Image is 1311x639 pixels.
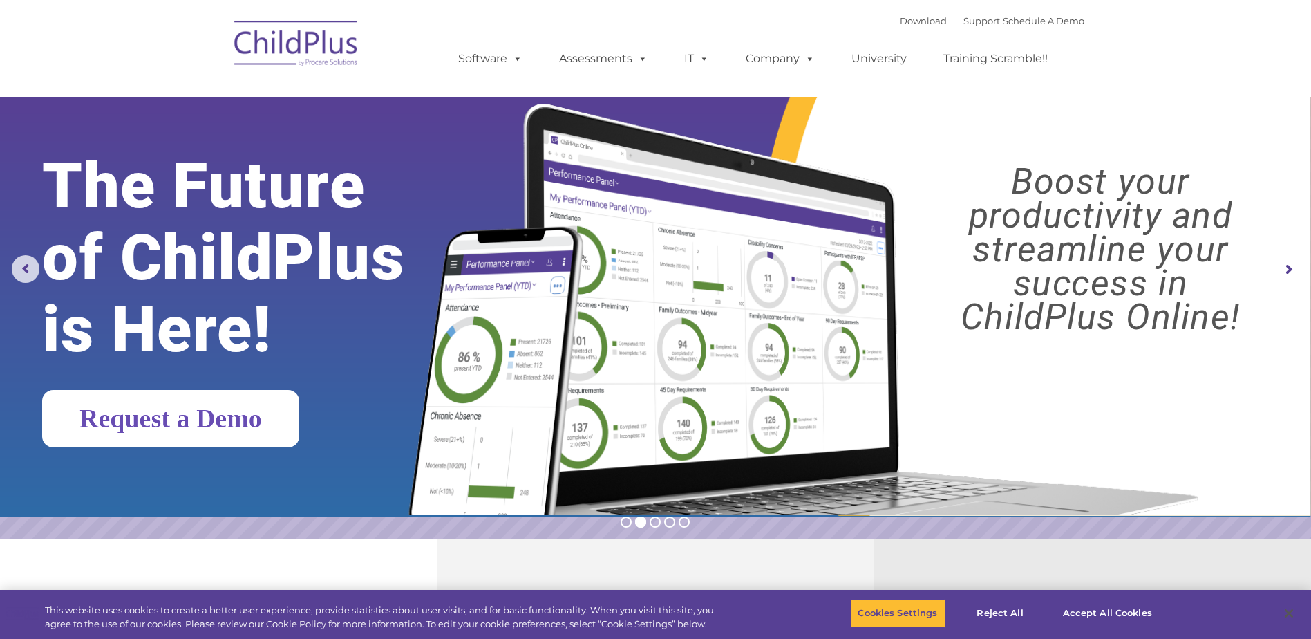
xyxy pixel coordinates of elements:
a: Download [900,15,947,26]
a: University [838,45,921,73]
button: Close [1274,598,1304,629]
div: This website uses cookies to create a better user experience, provide statistics about user visit... [45,604,721,631]
a: Software [444,45,536,73]
font: | [900,15,1084,26]
img: ChildPlus by Procare Solutions [227,11,366,80]
a: Company [732,45,829,73]
a: IT [670,45,723,73]
a: Assessments [545,45,661,73]
button: Cookies Settings [850,599,945,628]
rs-layer: Boost your productivity and streamline your success in ChildPlus Online! [906,165,1295,334]
span: Last name [192,91,234,102]
a: Schedule A Demo [1003,15,1084,26]
button: Accept All Cookies [1055,599,1160,628]
a: Request a Demo [42,390,299,447]
rs-layer: The Future of ChildPlus is Here! [42,150,461,366]
a: Support [963,15,1000,26]
span: Phone number [192,148,251,158]
a: Training Scramble!! [930,45,1062,73]
button: Reject All [957,599,1044,628]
